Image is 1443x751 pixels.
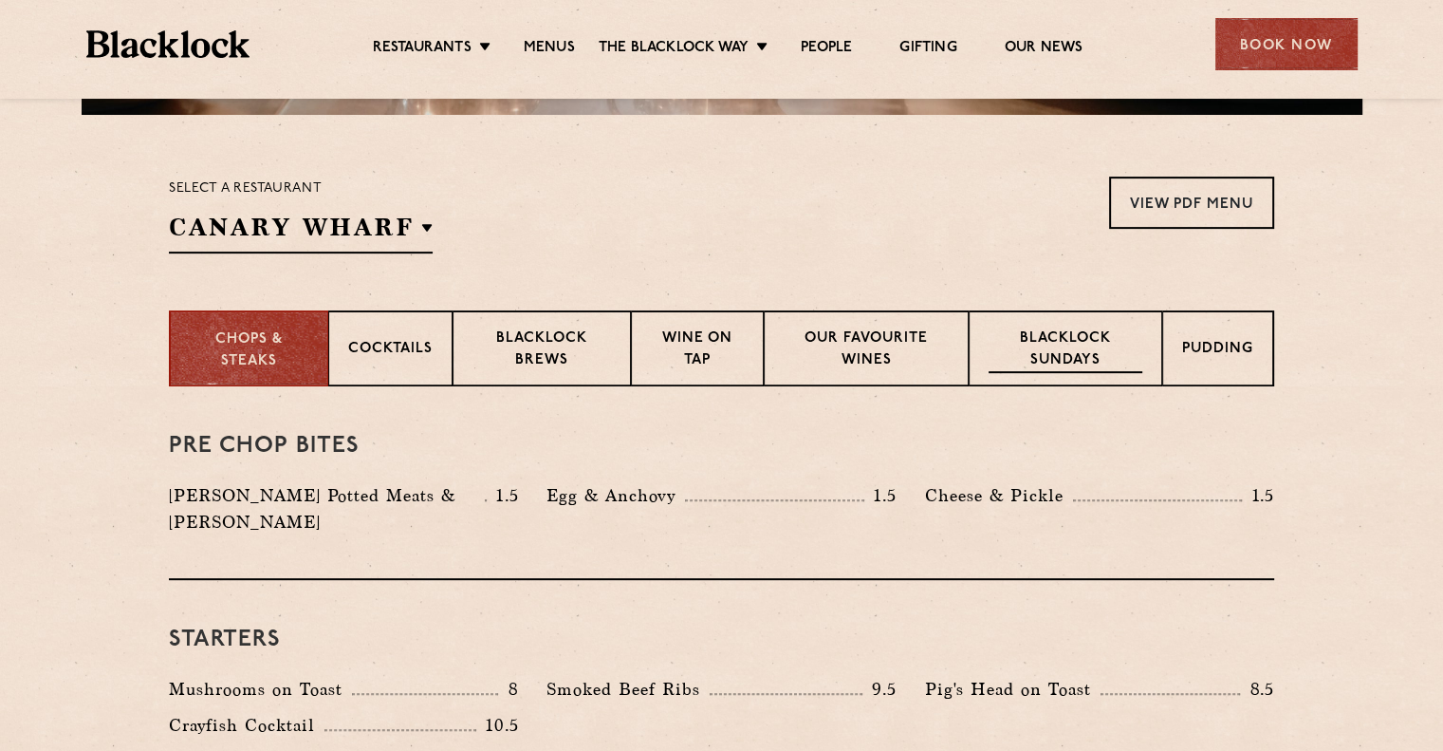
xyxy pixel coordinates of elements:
[169,211,433,253] h2: Canary Wharf
[546,676,710,703] p: Smoked Beef Ribs
[169,177,433,201] p: Select a restaurant
[348,339,433,363] p: Cocktails
[190,329,308,372] p: Chops & Steaks
[472,329,611,373] p: Blacklock Brews
[1242,483,1274,508] p: 1.5
[373,39,472,60] a: Restaurants
[169,628,1274,652] h3: Starters
[169,482,485,535] p: [PERSON_NAME] Potted Meats & [PERSON_NAME]
[925,676,1101,703] p: Pig's Head on Toast
[1182,339,1253,363] p: Pudding
[899,39,956,60] a: Gifting
[651,329,744,373] p: Wine on Tap
[1109,177,1274,229] a: View PDF Menu
[925,482,1073,509] p: Cheese & Pickle
[487,483,519,508] p: 1.5
[862,677,897,702] p: 9.5
[169,712,324,739] p: Crayfish Cocktail
[498,677,518,702] p: 8
[1240,677,1274,702] p: 8.5
[546,482,685,509] p: Egg & Anchovy
[864,483,897,508] p: 1.5
[599,39,749,60] a: The Blacklock Way
[169,676,352,703] p: Mushrooms on Toast
[524,39,575,60] a: Menus
[784,329,948,373] p: Our favourite wines
[1215,18,1358,70] div: Book Now
[989,329,1142,373] p: Blacklock Sundays
[1005,39,1083,60] a: Our News
[801,39,852,60] a: People
[476,713,518,738] p: 10.5
[169,434,1274,459] h3: Pre Chop Bites
[86,30,250,58] img: BL_Textured_Logo-footer-cropped.svg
